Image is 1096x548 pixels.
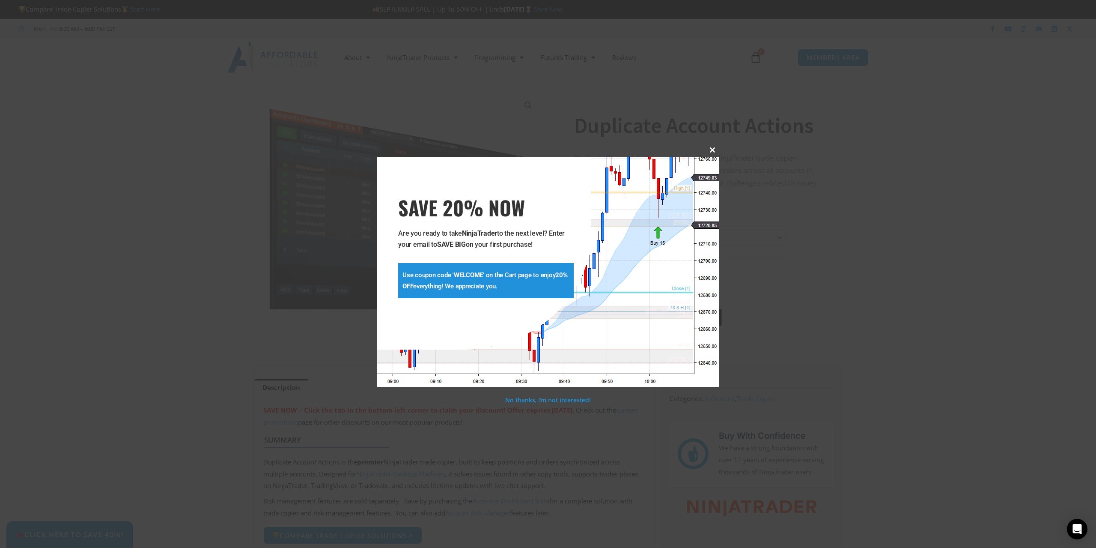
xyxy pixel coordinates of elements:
p: Are you ready to take to the next level? Enter your email to on your first purchase! [398,228,574,250]
p: Use coupon code ' ' on the Cart page to enjoy everything! We appreciate you. [402,270,569,292]
strong: NinjaTrader [462,229,497,237]
a: No thanks, I’m not interested! [505,396,590,404]
h3: SAVE 20% NOW [398,195,574,219]
strong: WELCOME [454,271,483,279]
strong: SAVE BIG [437,240,466,249]
strong: 20% OFF [402,271,568,290]
div: Open Intercom Messenger [1067,519,1087,539]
